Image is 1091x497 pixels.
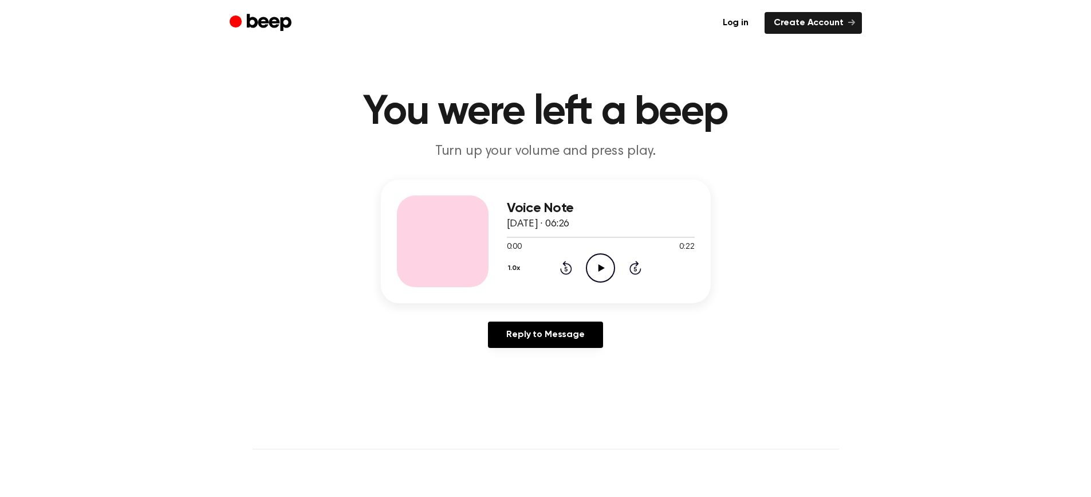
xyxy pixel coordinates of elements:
a: Create Account [765,12,862,34]
p: Turn up your volume and press play. [326,142,766,161]
span: [DATE] · 06:26 [507,219,570,229]
a: Beep [230,12,294,34]
h3: Voice Note [507,201,695,216]
a: Log in [714,12,758,34]
h1: You were left a beep [253,92,839,133]
a: Reply to Message [488,322,602,348]
span: 0:22 [679,241,694,253]
span: 0:00 [507,241,522,253]
button: 1.0x [507,259,525,278]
